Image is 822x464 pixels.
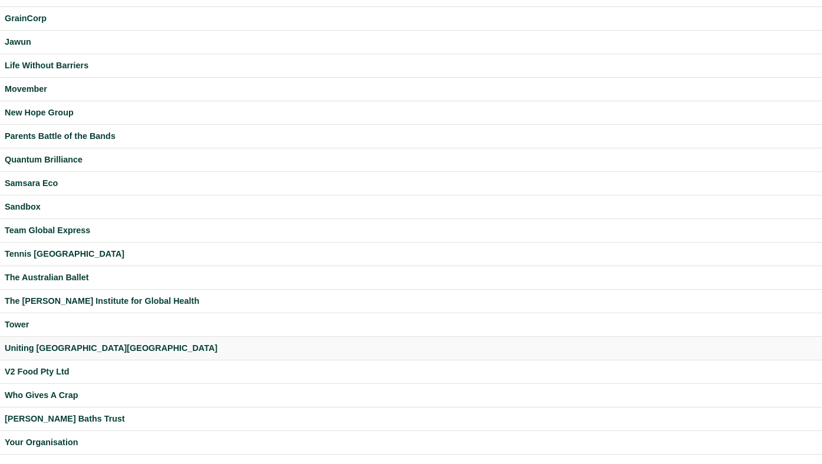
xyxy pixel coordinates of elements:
a: Tennis [GEOGRAPHIC_DATA] [5,247,817,261]
a: Sandbox [5,200,817,214]
a: Tower [5,318,817,332]
a: Who Gives A Crap [5,389,817,402]
a: Team Global Express [5,224,817,237]
a: New Hope Group [5,106,817,120]
a: Samsara Eco [5,177,817,190]
a: The [PERSON_NAME] Institute for Global Health [5,294,817,308]
a: GrainCorp [5,12,817,25]
a: Uniting [GEOGRAPHIC_DATA][GEOGRAPHIC_DATA] [5,342,817,355]
a: Jawun [5,35,817,49]
a: V2 Food Pty Ltd [5,365,817,379]
a: [PERSON_NAME] Baths Trust [5,412,817,426]
a: Movember [5,82,817,96]
a: Your Organisation [5,436,817,449]
a: Quantum Brilliance [5,153,817,167]
a: Parents Battle of the Bands [5,130,817,143]
a: Life Without Barriers [5,59,817,72]
a: The Australian Ballet [5,271,817,284]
